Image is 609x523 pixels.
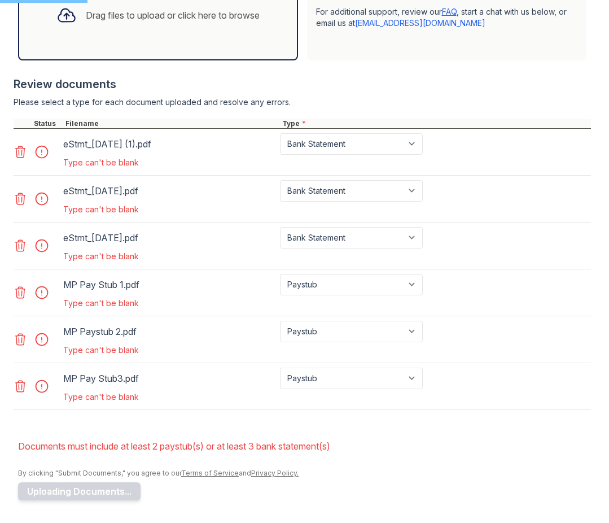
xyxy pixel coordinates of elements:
div: eStmt_[DATE].pdf [63,229,275,247]
a: FAQ [442,7,457,16]
li: Documents must include at least 2 paystub(s) or at least 3 bank statement(s) [18,435,591,457]
div: Type can't be blank [63,391,425,403]
a: Terms of Service [181,469,239,477]
button: Uploading Documents... [18,482,141,500]
div: MP Pay Stub 1.pdf [63,276,275,294]
div: Type can't be blank [63,251,425,262]
p: For additional support, review our , start a chat with us below, or email us at [316,6,578,29]
div: By clicking "Submit Documents," you agree to our and [18,469,591,478]
div: eStmt_[DATE] (1).pdf [63,135,275,153]
a: Privacy Policy. [251,469,299,477]
div: Type [280,119,591,128]
div: Drag files to upload or click here to browse [86,8,260,22]
div: MP Pay Stub3.pdf [63,369,275,387]
div: Type can't be blank [63,157,425,168]
div: MP Paystub 2.pdf [63,322,275,341]
a: [EMAIL_ADDRESS][DOMAIN_NAME] [355,18,485,28]
div: Type can't be blank [63,204,425,215]
div: Status [32,119,63,128]
div: Review documents [14,76,591,92]
div: Filename [63,119,280,128]
div: eStmt_[DATE].pdf [63,182,275,200]
div: Please select a type for each document uploaded and resolve any errors. [14,97,591,108]
div: Type can't be blank [63,298,425,309]
div: Type can't be blank [63,345,425,356]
